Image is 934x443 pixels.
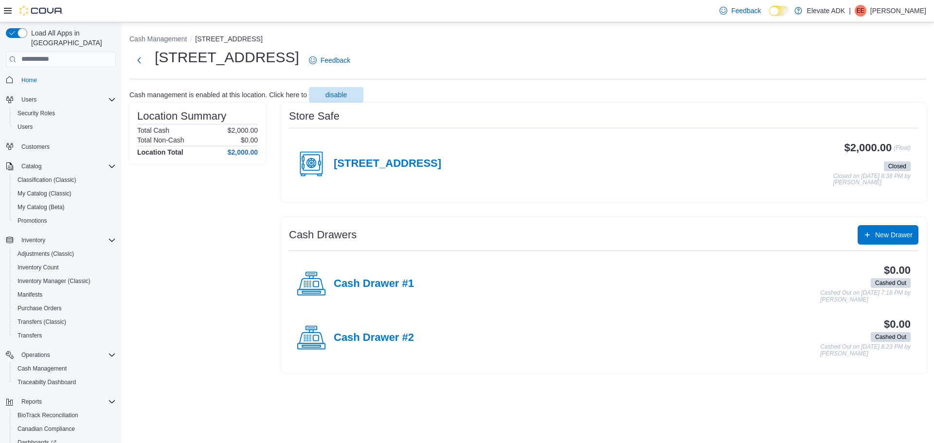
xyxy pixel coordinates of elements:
[2,348,120,362] button: Operations
[884,265,911,276] h3: $0.00
[18,176,76,184] span: Classification (Classic)
[18,203,65,211] span: My Catalog (Beta)
[18,141,116,153] span: Customers
[14,174,80,186] a: Classification (Classic)
[2,159,120,173] button: Catalog
[18,264,59,271] span: Inventory Count
[14,121,36,133] a: Users
[18,318,66,326] span: Transfers (Classic)
[14,289,116,301] span: Manifests
[289,229,357,241] h3: Cash Drawers
[14,188,75,199] a: My Catalog (Classic)
[14,289,46,301] a: Manifests
[10,408,120,422] button: BioTrack Reconciliation
[731,6,761,16] span: Feedback
[18,378,76,386] span: Traceabilty Dashboard
[14,201,69,213] a: My Catalog (Beta)
[2,140,120,154] button: Customers
[844,142,892,154] h3: $2,000.00
[321,55,350,65] span: Feedback
[849,5,851,17] p: |
[129,34,926,46] nav: An example of EuiBreadcrumbs
[10,200,120,214] button: My Catalog (Beta)
[21,76,37,84] span: Home
[10,187,120,200] button: My Catalog (Classic)
[18,234,116,246] span: Inventory
[18,160,116,172] span: Catalog
[18,349,54,361] button: Operations
[14,409,116,421] span: BioTrack Reconciliation
[21,96,36,104] span: Users
[129,51,149,70] button: Next
[21,398,42,406] span: Reports
[14,215,116,227] span: Promotions
[241,136,258,144] p: $0.00
[18,304,62,312] span: Purchase Orders
[14,376,116,388] span: Traceabilty Dashboard
[18,332,42,339] span: Transfers
[305,51,354,70] a: Feedback
[10,261,120,274] button: Inventory Count
[18,141,54,153] a: Customers
[14,302,66,314] a: Purchase Orders
[18,217,47,225] span: Promotions
[10,301,120,315] button: Purchase Orders
[888,162,906,171] span: Closed
[14,201,116,213] span: My Catalog (Beta)
[21,351,50,359] span: Operations
[10,315,120,329] button: Transfers (Classic)
[769,6,790,16] input: Dark Mode
[14,262,63,273] a: Inventory Count
[10,247,120,261] button: Adjustments (Classic)
[18,396,116,408] span: Reports
[14,316,70,328] a: Transfers (Classic)
[129,91,307,99] p: Cash management is enabled at this location. Click here to
[14,262,116,273] span: Inventory Count
[18,190,72,197] span: My Catalog (Classic)
[14,275,94,287] a: Inventory Manager (Classic)
[325,90,347,100] span: disable
[21,162,41,170] span: Catalog
[129,35,187,43] button: Cash Management
[14,409,82,421] a: BioTrack Reconciliation
[875,230,913,240] span: New Drawer
[870,5,926,17] p: [PERSON_NAME]
[894,142,911,159] p: (Float)
[2,93,120,106] button: Users
[18,277,90,285] span: Inventory Manager (Classic)
[137,136,184,144] h6: Total Non-Cash
[10,362,120,375] button: Cash Management
[18,396,46,408] button: Reports
[10,214,120,228] button: Promotions
[871,332,911,342] span: Cashed Out
[228,126,258,134] p: $2,000.00
[334,158,441,170] h4: [STREET_ADDRESS]
[2,73,120,87] button: Home
[18,94,116,106] span: Users
[10,106,120,120] button: Security Roles
[10,422,120,436] button: Canadian Compliance
[833,173,911,186] p: Closed on [DATE] 8:38 PM by [PERSON_NAME]
[14,423,116,435] span: Canadian Compliance
[19,6,63,16] img: Cova
[18,425,75,433] span: Canadian Compliance
[871,278,911,288] span: Cashed Out
[27,28,116,48] span: Load All Apps in [GEOGRAPHIC_DATA]
[14,275,116,287] span: Inventory Manager (Classic)
[195,35,262,43] button: [STREET_ADDRESS]
[2,233,120,247] button: Inventory
[10,173,120,187] button: Classification (Classic)
[10,375,120,389] button: Traceabilty Dashboard
[807,5,845,17] p: Elevate ADK
[18,94,40,106] button: Users
[18,160,45,172] button: Catalog
[18,109,55,117] span: Security Roles
[137,148,183,156] h4: Location Total
[14,330,116,341] span: Transfers
[18,123,33,131] span: Users
[10,274,120,288] button: Inventory Manager (Classic)
[18,349,116,361] span: Operations
[14,363,71,374] a: Cash Management
[875,279,906,287] span: Cashed Out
